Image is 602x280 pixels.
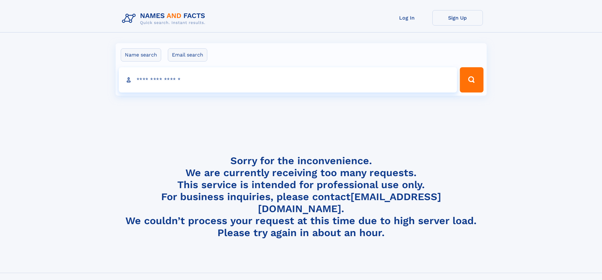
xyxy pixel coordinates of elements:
[119,10,210,27] img: Logo Names and Facts
[432,10,483,26] a: Sign Up
[460,67,483,92] button: Search Button
[382,10,432,26] a: Log In
[121,48,161,62] label: Name search
[119,155,483,239] h4: Sorry for the inconvenience. We are currently receiving too many requests. This service is intend...
[168,48,207,62] label: Email search
[119,67,457,92] input: search input
[258,191,441,215] a: [EMAIL_ADDRESS][DOMAIN_NAME]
